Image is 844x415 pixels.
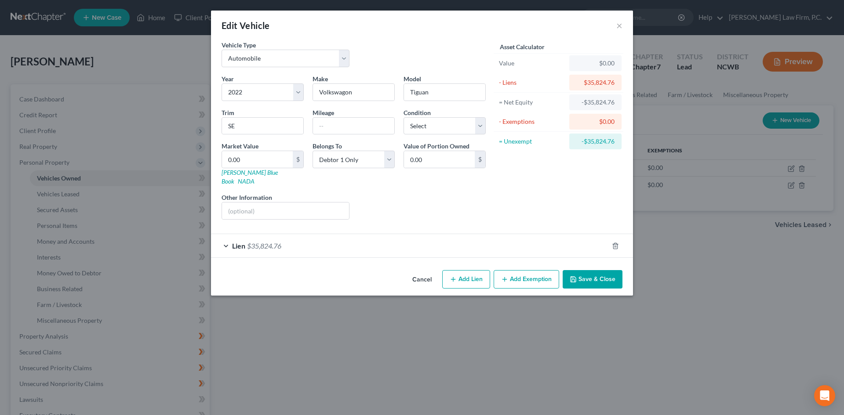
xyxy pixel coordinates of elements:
div: Value [499,59,565,68]
label: Asset Calculator [500,42,545,51]
input: -- [313,118,394,134]
button: Add Exemption [494,270,559,289]
div: $ [475,151,485,168]
input: 0.00 [404,151,475,168]
span: Make [313,75,328,83]
span: $35,824.76 [247,242,281,250]
div: - Liens [499,78,565,87]
div: Open Intercom Messenger [814,385,835,406]
div: -$35,824.76 [576,137,615,146]
button: Add Lien [442,270,490,289]
div: $ [293,151,303,168]
label: Model [404,74,421,83]
div: $0.00 [576,117,615,126]
div: Edit Vehicle [222,19,270,32]
button: Save & Close [563,270,622,289]
div: $0.00 [576,59,615,68]
input: ex. Altima [404,84,485,101]
button: Cancel [405,271,439,289]
label: Condition [404,108,431,117]
div: - Exemptions [499,117,565,126]
label: Other Information [222,193,272,202]
a: [PERSON_NAME] Blue Book [222,169,278,185]
div: $35,824.76 [576,78,615,87]
input: ex. LS, LT, etc [222,118,303,134]
label: Year [222,74,234,83]
input: ex. Nissan [313,84,394,101]
input: (optional) [222,202,349,219]
label: Trim [222,108,234,117]
div: -$35,824.76 [576,98,615,107]
span: Belongs To [313,142,342,150]
input: 0.00 [222,151,293,168]
div: = Net Equity [499,98,565,107]
button: × [616,20,622,31]
label: Market Value [222,141,258,151]
label: Mileage [313,108,334,117]
span: Lien [232,242,245,250]
a: NADA [238,177,255,185]
label: Vehicle Type [222,40,256,50]
label: Value of Portion Owned [404,141,469,151]
div: = Unexempt [499,137,565,146]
